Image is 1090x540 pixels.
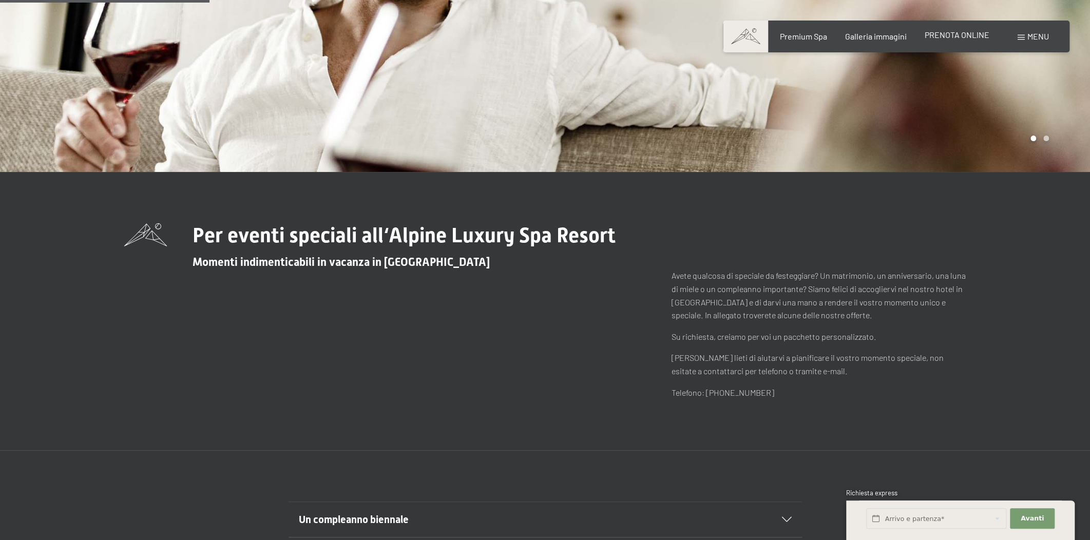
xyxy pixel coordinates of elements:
span: Momenti indimenticabili in vacanza in [GEOGRAPHIC_DATA] [193,256,490,268]
button: Avanti [1010,508,1054,529]
p: Avete qualcosa di speciale da festeggiare? Un matrimonio, un anniversario, una luna di miele o un... [672,269,966,321]
a: Galleria immagini [845,31,907,41]
span: Un compleanno biennale [299,513,409,526]
span: Per eventi speciali all‘Alpine Luxury Spa Resort [193,223,616,247]
p: [PERSON_NAME] lieti di aiutarvi a pianificare il vostro momento speciale, non esitate a contattar... [672,351,966,377]
div: Carousel Page 1 (Current Slide) [1030,136,1036,141]
div: Carousel Page 2 [1043,136,1049,141]
span: Menu [1027,31,1049,41]
p: Su richiesta, creiamo per voi un pacchetto personalizzato. [672,330,966,343]
a: Premium Spa [779,31,827,41]
span: Richiesta express [846,489,897,497]
div: Carousel Pagination [1027,136,1049,141]
a: PRENOTA ONLINE [925,30,989,40]
span: Avanti [1021,514,1044,523]
p: Telefono: [PHONE_NUMBER] [672,386,966,399]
